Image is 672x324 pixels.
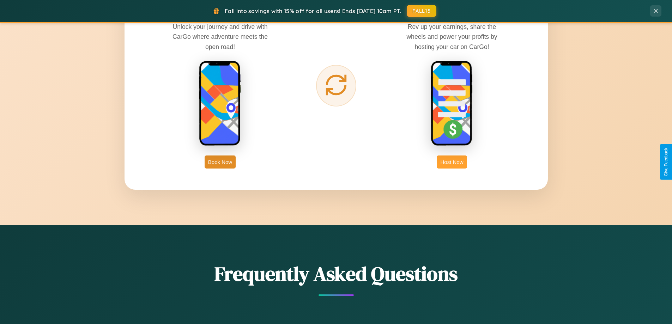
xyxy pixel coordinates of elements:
button: Host Now [437,155,467,169]
button: Book Now [205,155,236,169]
span: Fall into savings with 15% off for all users! Ends [DATE] 10am PT. [225,7,401,14]
button: FALL15 [407,5,436,17]
img: rent phone [199,61,241,147]
img: host phone [431,61,473,147]
p: Unlock your journey and drive with CarGo where adventure meets the open road! [167,22,273,51]
div: Give Feedback [664,148,668,176]
p: Rev up your earnings, share the wheels and power your profits by hosting your car on CarGo! [399,22,505,51]
h2: Frequently Asked Questions [125,260,548,287]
